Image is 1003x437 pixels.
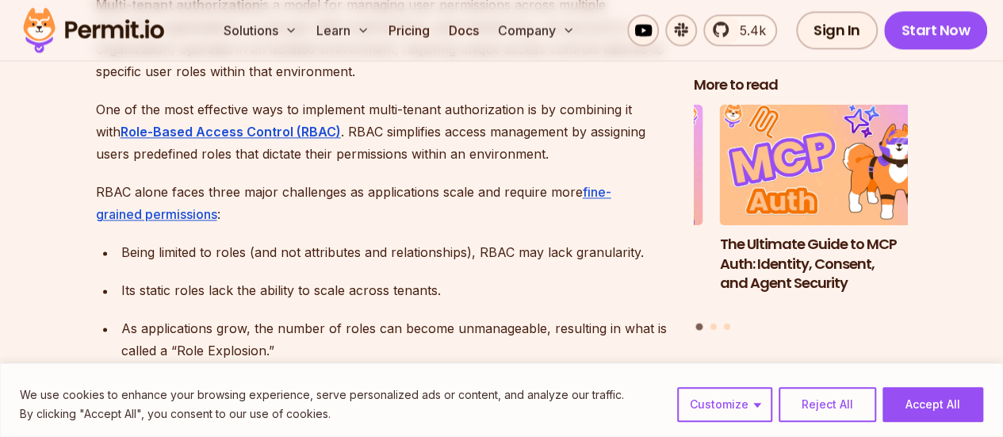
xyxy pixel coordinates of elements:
[677,387,772,422] button: Customize
[703,14,777,46] a: 5.4k
[489,105,703,226] img: Human-in-the-Loop for AI Agents: Best Practices, Frameworks, Use Cases, and Demo
[724,324,730,330] button: Go to slide 3
[710,324,717,330] button: Go to slide 2
[16,3,171,57] img: Permit logo
[492,14,581,46] button: Company
[96,181,668,225] p: RBAC alone faces three major challenges as applications scale and require more :
[694,76,908,96] h2: More to read
[20,404,624,424] p: By clicking "Accept All", you consent to our use of cookies.
[796,11,878,49] a: Sign In
[730,21,766,40] span: 5.4k
[694,105,908,333] div: Posts
[121,317,668,362] div: As applications grow, the number of roles can become unmanageable, resulting in what is called a ...
[882,387,983,422] button: Accept All
[720,105,934,314] li: 1 of 3
[489,105,703,314] li: 3 of 3
[121,124,341,140] a: Role-Based Access Control (RBAC)
[720,105,934,226] img: The Ultimate Guide to MCP Auth: Identity, Consent, and Agent Security
[720,105,934,314] a: The Ultimate Guide to MCP Auth: Identity, Consent, and Agent SecurityThe Ultimate Guide to MCP Au...
[696,324,703,331] button: Go to slide 1
[310,14,376,46] button: Learn
[20,385,624,404] p: We use cookies to enhance your browsing experience, serve personalized ads or content, and analyz...
[121,279,668,301] div: Its static roles lack the ability to scale across tenants.
[884,11,988,49] a: Start Now
[217,14,304,46] button: Solutions
[121,241,668,263] div: Being limited to roles (and not attributes and relationships), RBAC may lack granularity.
[489,235,703,313] h3: Human-in-the-Loop for AI Agents: Best Practices, Frameworks, Use Cases, and Demo
[720,235,934,293] h3: The Ultimate Guide to MCP Auth: Identity, Consent, and Agent Security
[96,98,668,165] p: One of the most effective ways to implement multi-tenant authorization is by combining it with . ...
[382,14,436,46] a: Pricing
[442,14,485,46] a: Docs
[779,387,876,422] button: Reject All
